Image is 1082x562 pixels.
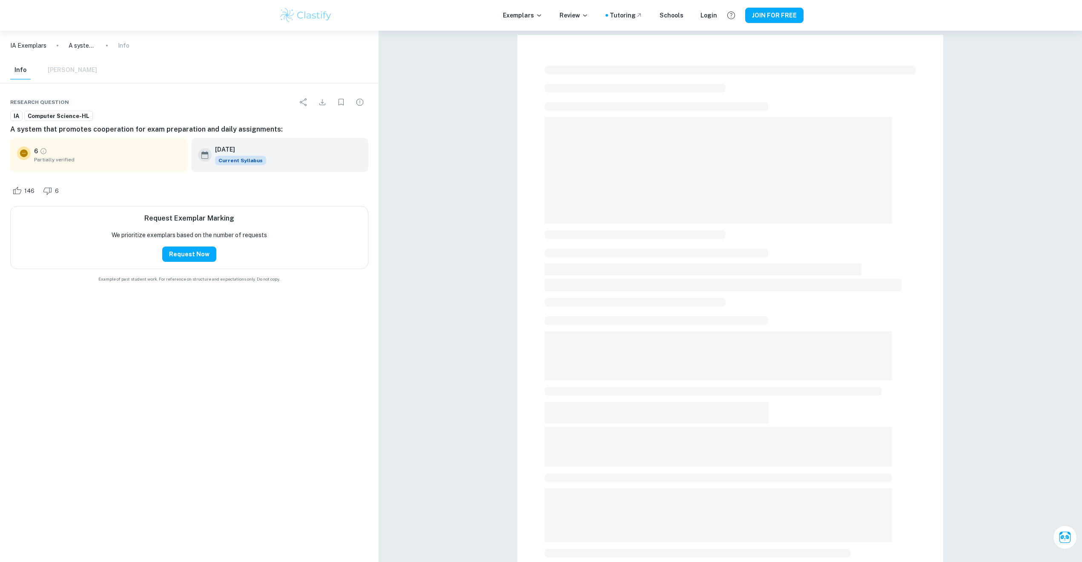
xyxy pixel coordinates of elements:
[10,124,368,135] h6: A system that promotes cooperation for exam preparation and daily assignments:
[215,145,259,154] h6: [DATE]
[333,94,350,111] div: Bookmark
[24,111,93,121] a: Computer Science-HL
[560,11,588,20] p: Review
[1053,525,1077,549] button: Ask Clai
[503,11,542,20] p: Exemplars
[10,276,368,282] span: Example of past student work. For reference on structure and expectations only. Do not copy.
[745,8,804,23] button: JOIN FOR FREE
[314,94,331,111] div: Download
[10,61,31,80] button: Info
[215,156,266,165] span: Current Syllabus
[724,8,738,23] button: Help and Feedback
[10,98,69,106] span: Research question
[295,94,312,111] div: Share
[20,187,39,195] span: 146
[10,184,39,198] div: Like
[41,184,63,198] div: Dislike
[11,112,22,120] span: IA
[25,112,92,120] span: Computer Science-HL
[34,156,181,163] span: Partially verified
[610,11,643,20] a: Tutoring
[118,41,129,50] p: Info
[34,146,38,156] p: 6
[351,94,368,111] div: Report issue
[112,230,267,240] p: We prioritize exemplars based on the number of requests
[162,247,216,262] button: Request Now
[144,213,234,224] h6: Request Exemplar Marking
[40,147,47,155] a: Grade partially verified
[10,41,46,50] a: IA Exemplars
[660,11,683,20] a: Schools
[50,187,63,195] span: 6
[700,11,717,20] a: Login
[215,156,266,165] div: This exemplar is based on the current syllabus. Feel free to refer to it for inspiration/ideas wh...
[10,111,23,121] a: IA
[69,41,96,50] p: A system that promotes cooperation for exam preparation and daily assignments:
[279,7,333,24] img: Clastify logo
